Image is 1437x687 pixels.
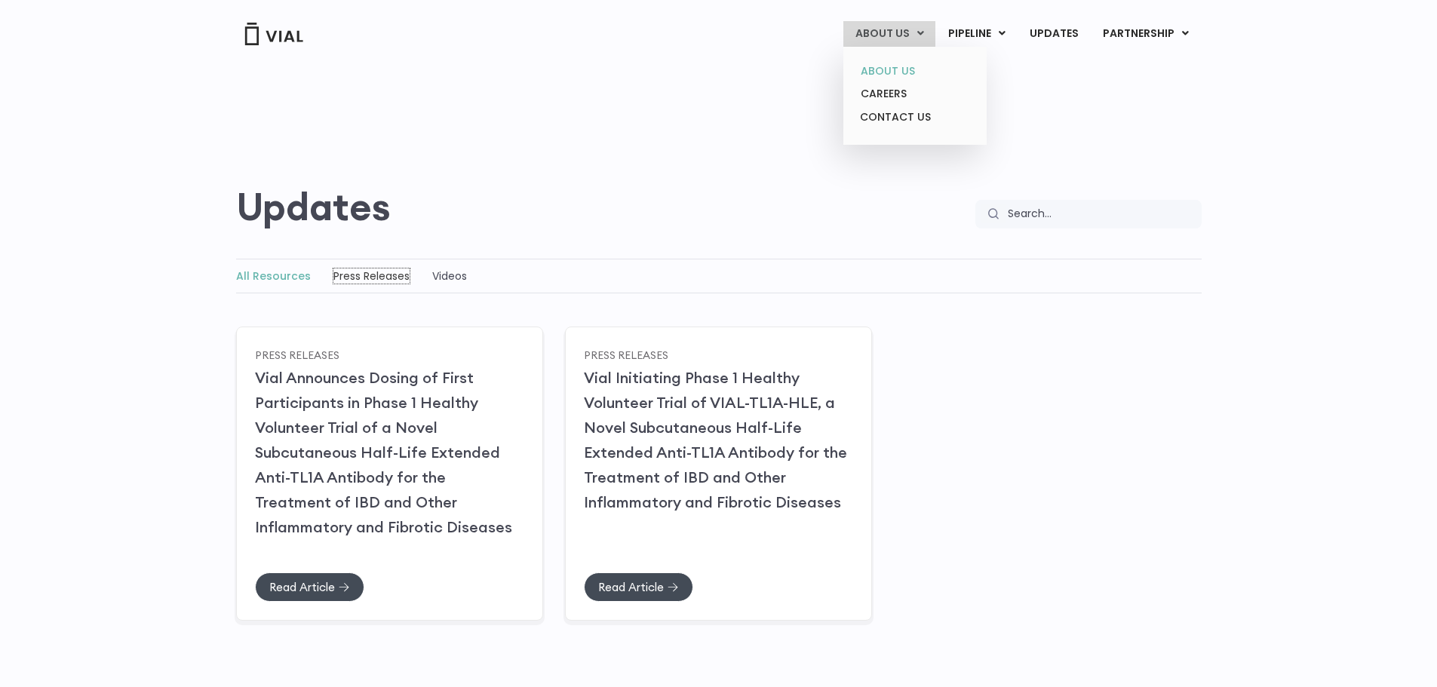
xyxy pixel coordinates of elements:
a: UPDATES [1018,21,1090,47]
a: Press Releases [255,348,339,361]
span: Read Article [269,581,335,593]
img: Vial Logo [244,23,304,45]
a: Press Releases [333,268,410,284]
a: Vial Initiating Phase 1 Healthy Volunteer Trial of VIAL-TL1A-HLE, a Novel Subcutaneous Half-Life ... [584,368,847,511]
a: CAREERS [849,82,981,106]
a: CONTACT US [849,106,981,130]
input: Search... [999,200,1202,228]
a: PIPELINEMenu Toggle [936,21,1017,47]
a: All Resources [236,268,311,284]
a: Read Article [584,572,693,602]
a: ABOUT US [849,60,981,83]
a: Videos [432,268,467,284]
h2: Updates [236,185,391,228]
a: Read Article [255,572,364,602]
a: ABOUT USMenu Toggle [843,21,935,47]
a: Press Releases [584,348,668,361]
a: PARTNERSHIPMenu Toggle [1091,21,1201,47]
span: Read Article [598,581,664,593]
a: Vial Announces Dosing of First Participants in Phase 1 Healthy Volunteer Trial of a Novel Subcuta... [255,368,512,536]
